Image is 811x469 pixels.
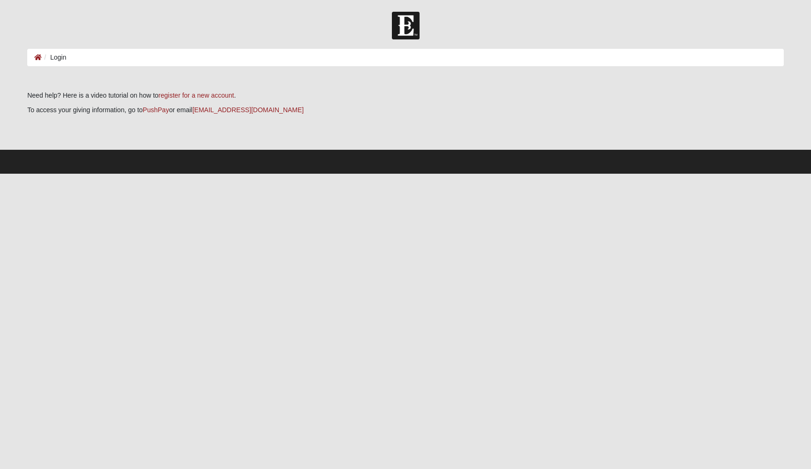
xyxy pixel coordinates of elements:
[27,91,784,100] p: Need help? Here is a video tutorial on how to .
[42,53,66,62] li: Login
[192,106,304,114] a: [EMAIL_ADDRESS][DOMAIN_NAME]
[143,106,169,114] a: PushPay
[27,105,784,115] p: To access your giving information, go to or email
[159,92,234,99] a: register for a new account
[392,12,420,39] img: Church of Eleven22 Logo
